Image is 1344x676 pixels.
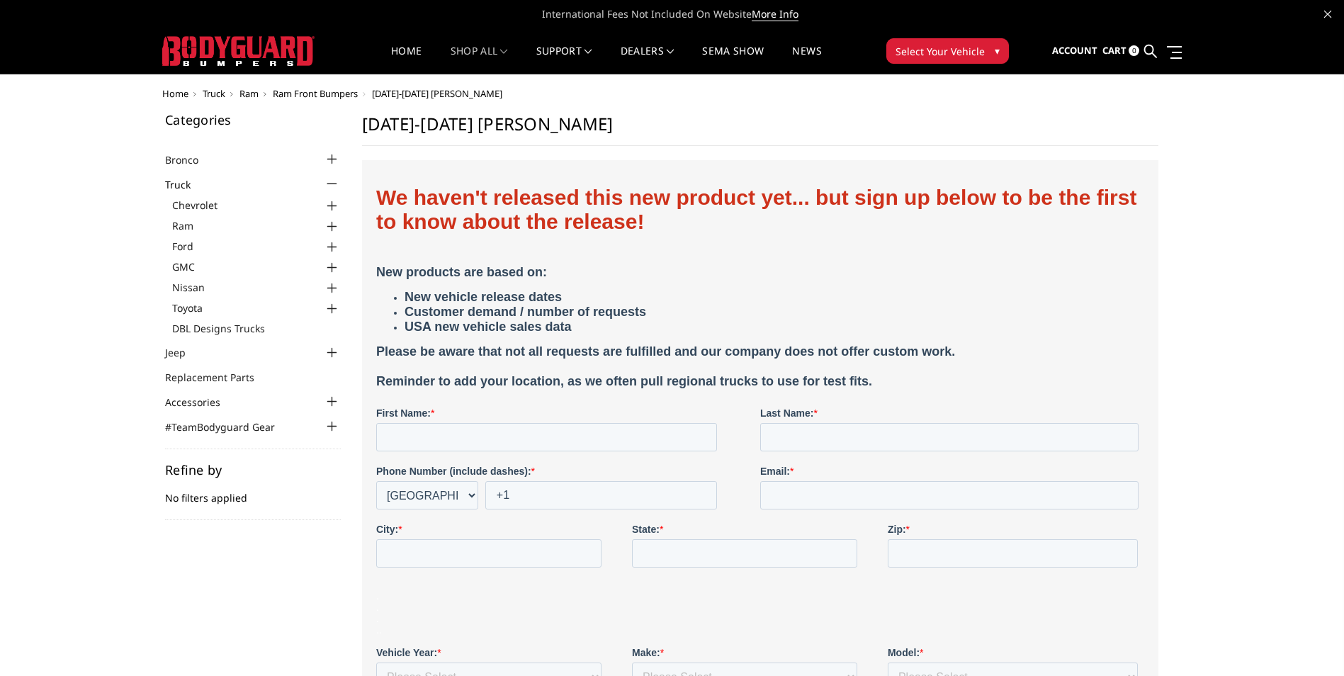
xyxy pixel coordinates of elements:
a: Nissan [172,280,341,295]
a: #TeamBodyguard Gear [165,419,293,434]
strong: Email: [384,291,414,303]
a: Truck [165,177,208,192]
a: GMC [172,259,341,274]
span: 0 [1129,45,1139,56]
span: . [3,450,6,461]
strong: Product Type: [384,531,450,542]
a: Ford [172,239,341,254]
a: Replacement Parts [165,370,272,385]
a: SEMA Show [702,46,764,74]
a: Cart 0 [1102,32,1139,70]
a: Home [162,87,188,100]
div: No filters applied [165,463,341,520]
span: Account [1052,44,1097,57]
a: Truck [203,87,225,100]
a: Bronco [165,152,216,167]
img: BODYGUARD BUMPERS [162,36,315,66]
span: [DATE]-[DATE] [PERSON_NAME] [372,87,502,100]
iframe: Chat Widget [1273,608,1344,676]
strong: State: [256,349,283,361]
a: News [792,46,821,74]
h5: Refine by [165,463,341,476]
a: Account [1052,32,1097,70]
a: More Info [752,7,798,21]
a: Support [536,46,592,74]
span: ▾ [995,43,1000,58]
a: Toyota [172,300,341,315]
h1: [DATE]-[DATE] [PERSON_NAME] [362,113,1158,146]
a: Chevrolet [172,198,341,213]
strong: Last Name: [384,233,437,244]
button: Select Your Vehicle [886,38,1009,64]
a: DBL Designs Trucks [172,321,341,336]
strong: Zip: [512,349,530,361]
a: Ram [239,87,259,100]
strong: Make: [256,473,284,484]
a: Ram [172,218,341,233]
a: Home [391,46,422,74]
span: Cart [1102,44,1126,57]
a: Accessories [165,395,238,410]
a: Jeep [165,345,203,360]
a: Dealers [621,46,674,74]
a: Ram Front Bumpers [273,87,358,100]
h5: Categories [165,113,341,126]
strong: Model: [512,473,543,484]
a: shop all [451,46,508,74]
span: Select Your Vehicle [896,44,985,59]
